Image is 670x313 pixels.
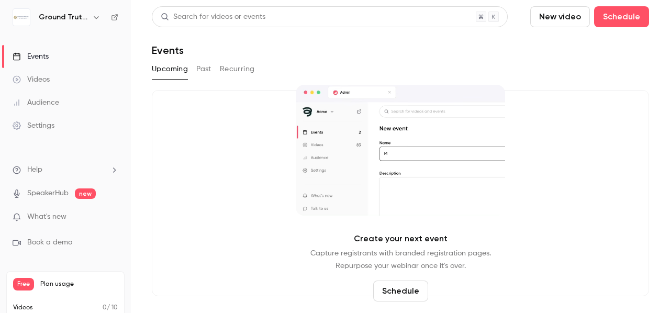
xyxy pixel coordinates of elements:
[196,61,211,77] button: Past
[152,61,188,77] button: Upcoming
[594,6,649,27] button: Schedule
[40,280,118,288] span: Plan usage
[13,97,59,108] div: Audience
[152,44,184,57] h1: Events
[13,51,49,62] div: Events
[13,74,50,85] div: Videos
[27,164,42,175] span: Help
[373,281,428,301] button: Schedule
[27,211,66,222] span: What's new
[13,303,33,312] p: Videos
[13,9,30,26] img: Ground Truth Intelligence
[75,188,96,199] span: new
[161,12,265,23] div: Search for videos or events
[13,164,118,175] li: help-dropdown-opener
[27,237,72,248] span: Book a demo
[13,120,54,131] div: Settings
[354,232,448,245] p: Create your next event
[27,188,69,199] a: SpeakerHub
[39,12,88,23] h6: Ground Truth Intelligence
[13,278,34,290] span: Free
[220,61,255,77] button: Recurring
[103,305,107,311] span: 0
[530,6,590,27] button: New video
[310,247,491,272] p: Capture registrants with branded registration pages. Repurpose your webinar once it's over.
[103,303,118,312] p: / 10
